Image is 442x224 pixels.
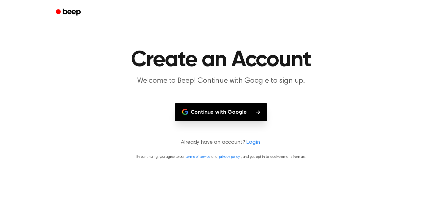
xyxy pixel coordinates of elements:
[246,139,260,147] a: Login
[7,139,435,147] p: Already have an account?
[52,6,86,18] a: Beep
[64,49,378,71] h1: Create an Account
[7,154,435,160] p: By continuing, you agree to our and , and you opt in to receive emails from us.
[186,155,210,159] a: terms of service
[103,76,339,86] p: Welcome to Beep! Continue with Google to sign up.
[175,103,268,121] button: Continue with Google
[219,155,240,159] a: privacy policy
